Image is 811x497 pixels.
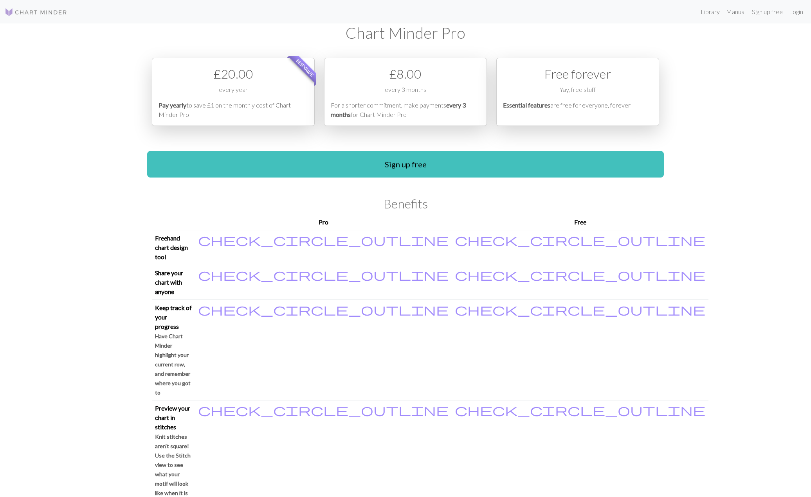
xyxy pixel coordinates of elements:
p: Preview your chart in stitches [155,404,192,432]
span: check_circle_outline [455,232,705,247]
i: Included [198,303,449,316]
a: Sign up free [749,4,786,20]
div: Yay, free stuff [503,85,652,100]
p: to save £1 on the monthly cost of Chart Minder Pro [159,100,308,119]
em: Pay yearly [159,101,186,109]
span: check_circle_outline [455,267,705,282]
h1: Chart Minder Pro [152,23,659,42]
span: Best value [288,51,322,84]
div: Free forever [503,65,652,83]
span: check_circle_outline [198,232,449,247]
span: check_circle_outline [198,402,449,417]
th: Free [452,214,708,230]
img: Logo [5,7,67,17]
em: Essential features [503,101,550,109]
span: check_circle_outline [198,267,449,282]
p: Freehand chart design tool [155,233,192,262]
div: £ 8.00 [331,65,480,83]
i: Included [198,233,449,246]
span: check_circle_outline [455,302,705,317]
span: check_circle_outline [455,402,705,417]
a: Sign up free [147,151,664,178]
div: Payment option 1 [152,58,315,126]
div: Free option [496,58,659,126]
i: Included [198,404,449,416]
div: Payment option 2 [324,58,487,126]
p: Keep track of your progress [155,303,192,331]
i: Included [455,233,705,246]
p: Share your chart with anyone [155,268,192,296]
div: £ 20.00 [159,65,308,83]
div: every year [159,85,308,100]
p: For a shorter commitment, make payments for Chart Minder Pro [331,100,480,119]
i: Included [455,404,705,416]
div: every 3 months [331,85,480,100]
a: Library [697,4,723,20]
p: are free for everyone, forever [503,100,652,119]
h2: Benefits [152,196,659,211]
a: Login [786,4,806,20]
i: Included [455,303,705,316]
span: check_circle_outline [198,302,449,317]
a: Manual [723,4,749,20]
th: Pro [195,214,452,230]
i: Included [455,268,705,281]
i: Included [198,268,449,281]
small: Have Chart Minder highlight your current row, and remember where you got to [155,333,191,396]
